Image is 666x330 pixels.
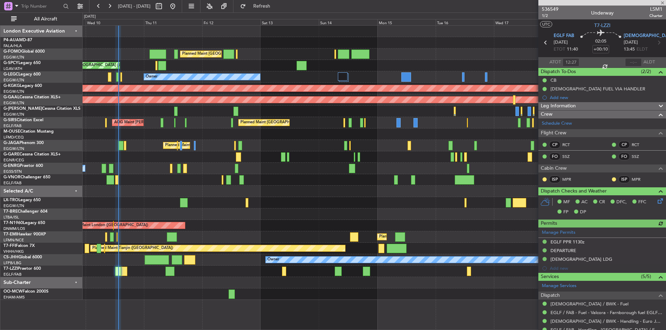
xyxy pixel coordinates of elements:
a: P4-AUAMD-87 [3,38,32,42]
span: (2/2) [641,68,651,75]
div: CB [550,77,556,83]
a: Manage Services [542,283,577,289]
span: [DATE] - [DATE] [118,3,151,9]
a: T7-EMIHawker 900XP [3,232,46,237]
a: DNMM/LOS [3,226,25,231]
a: RCT [562,142,578,148]
div: Underway [591,9,614,17]
a: T7-N1960Legacy 650 [3,221,45,225]
div: CP [618,141,630,149]
a: MPR [562,176,578,182]
div: Owner [267,255,279,265]
div: Thu 11 [144,19,202,25]
span: Leg Information [541,102,576,110]
span: DP [580,209,586,216]
span: Refresh [247,4,276,9]
a: G-GAALCessna Citation XLS+ [3,95,61,99]
a: EGGW/LTN [3,203,24,208]
a: T7-LZZIPraetor 600 [3,267,41,271]
a: EGNR/CEG [3,158,24,163]
span: Crew [541,110,553,118]
span: Cabin Crew [541,164,567,172]
a: [DEMOGRAPHIC_DATA] / BWK - Handling - Euro Jet [DEMOGRAPHIC_DATA] / BWK [550,318,663,324]
span: G-KGKG [3,84,20,88]
span: 1/2 [542,13,558,19]
span: M-OUSE [3,130,20,134]
span: Dispatch [541,292,560,300]
a: EGGW/LTN [3,78,24,83]
span: 536549 [542,6,558,13]
div: Owner [146,72,157,82]
a: G-JAGAPhenom 300 [3,141,44,145]
div: Fri 12 [202,19,261,25]
span: DFC, [616,199,627,206]
a: LFMD/CEQ [3,135,24,140]
a: EGGW/LTN [3,55,24,60]
span: OO-MCW [3,289,23,294]
div: AOG Maint [PERSON_NAME] [114,117,167,128]
span: FFC [638,199,646,206]
a: EGGW/LTN [3,146,24,151]
a: EGLF/FAB [3,180,22,186]
a: LX-TROLegacy 650 [3,198,41,202]
span: [DATE] [554,39,568,46]
span: 02:05 [595,38,606,45]
div: [DATE] [84,14,96,20]
div: Wed 17 [494,19,552,25]
div: Planned Maint [GEOGRAPHIC_DATA] ([GEOGRAPHIC_DATA]) [165,140,274,151]
div: Sun 14 [319,19,377,25]
div: Sat 13 [261,19,319,25]
span: G-SIRS [3,118,17,122]
span: 11:40 [567,46,578,53]
span: [DATE] [624,39,638,46]
a: G-LEGCLegacy 600 [3,72,41,77]
span: T7-LZZI [594,22,610,29]
div: ISP [618,176,630,183]
div: CP [549,141,561,149]
a: EHAM/AMS [3,295,25,300]
span: Charter [649,13,663,19]
button: All Aircraft [8,14,75,25]
a: EGLF / FAB - Fuel - Valcora - Farnborough fuel EGLF / FAB [550,310,663,315]
a: FALA/HLA [3,43,22,48]
a: EGGW/LTN [3,100,24,106]
a: G-ENRGPraetor 600 [3,164,43,168]
a: G-KGKGLegacy 600 [3,84,42,88]
span: Dispatch Checks and Weather [541,187,607,195]
div: FO [618,153,630,160]
span: G-ENRG [3,164,20,168]
div: Wed 10 [86,19,144,25]
a: EGLF/FAB [3,272,22,277]
a: EGGW/LTN [3,112,24,117]
span: Flight Crew [541,129,566,137]
span: ALDT [643,59,655,66]
div: Mon 15 [377,19,436,25]
span: LX-TRO [3,198,18,202]
a: LFPB/LBG [3,260,22,266]
button: Refresh [237,1,279,12]
span: 13:45 [624,46,635,53]
a: Schedule Crew [542,120,572,127]
div: ISP [549,176,561,183]
div: FO [549,153,561,160]
span: ETOT [554,46,565,53]
a: LFMN/NCE [3,238,24,243]
div: Planned Maint [GEOGRAPHIC_DATA] ([GEOGRAPHIC_DATA]) [240,117,350,128]
div: Add new [550,95,663,100]
a: G-VNORChallenger 650 [3,175,50,179]
span: FP [563,209,569,216]
span: AC [581,199,588,206]
span: G-VNOR [3,175,20,179]
div: Planned Maint [GEOGRAPHIC_DATA] ([GEOGRAPHIC_DATA]) [182,49,291,59]
div: [DEMOGRAPHIC_DATA] FUEL VIA HANDLER [550,86,645,92]
a: MPR [632,176,647,182]
a: T7-FFIFalcon 7X [3,244,35,248]
a: G-GARECessna Citation XLS+ [3,152,61,157]
a: M-OUSECitation Mustang [3,130,54,134]
a: G-[PERSON_NAME]Cessna Citation XLS [3,107,80,111]
a: EGGW/LTN [3,89,24,94]
a: T7-BREChallenger 604 [3,209,48,214]
a: EGSS/STN [3,169,22,174]
span: G-GAAL [3,95,19,99]
span: EGLF FAB [554,33,574,39]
